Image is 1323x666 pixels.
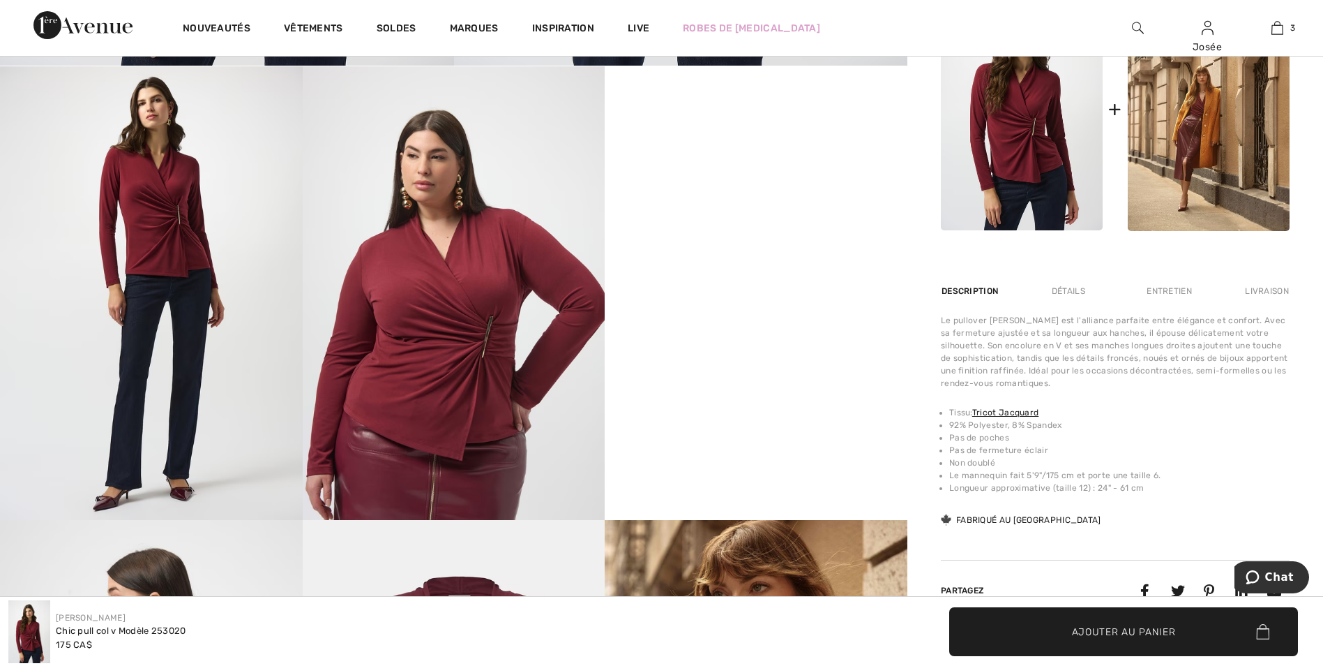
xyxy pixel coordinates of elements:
a: Robes de [MEDICAL_DATA] [683,21,820,36]
a: Nouveautés [183,22,250,37]
a: Tricot Jacquard [972,408,1039,417]
img: recherche [1132,20,1144,36]
div: Fabriqué au [GEOGRAPHIC_DATA] [941,514,1101,526]
div: Le pullover [PERSON_NAME] est l'alliance parfaite entre élégance et confort. Avec sa fermeture aj... [941,314,1290,390]
a: 3 [1243,20,1311,36]
li: Pas de poches [949,431,1290,444]
span: 3 [1290,22,1295,34]
img: Chic Pull Col V mod&egrave;le 253020. 4 [303,66,605,520]
span: Partagez [941,586,984,595]
iframe: Ouvre un widget dans lequel vous pouvez chatter avec l’un de nos agents [1234,561,1309,596]
div: Entretien [1135,279,1204,304]
li: Tissu: [949,406,1290,419]
img: Chic Pull Col V mod&egrave;le 253020 [8,600,50,663]
a: Live [628,21,649,36]
a: Se connecter [1202,21,1214,34]
img: Mon panier [1271,20,1283,36]
div: Description [941,279,1001,304]
li: Pas de fermeture éclair [949,444,1290,457]
img: 1ère Avenue [33,11,133,39]
video: Your browser does not support the video tag. [605,66,907,218]
li: Longueur approximative (taille 12) : 24" - 61 cm [949,482,1290,494]
a: Vêtements [284,22,343,37]
a: Soldes [377,22,416,37]
li: Non doublé [949,457,1290,469]
span: Ajouter au panier [1072,624,1176,639]
div: Chic pull col v Modèle 253020 [56,624,186,638]
span: Inspiration [532,22,594,37]
img: Bag.svg [1256,624,1269,639]
div: Josée [1173,40,1241,54]
button: Ajouter au panier [949,607,1298,656]
li: 92% Polyester, 8% Spandex [949,419,1290,431]
a: Marques [450,22,499,37]
a: [PERSON_NAME] [56,613,126,623]
img: Mes infos [1202,20,1214,36]
div: Livraison [1241,279,1290,304]
span: 175 CA$ [56,639,92,650]
div: + [1108,94,1121,125]
div: Détails [1040,279,1097,304]
li: Le mannequin fait 5'9"/175 cm et porte une taille 6. [949,469,1290,482]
